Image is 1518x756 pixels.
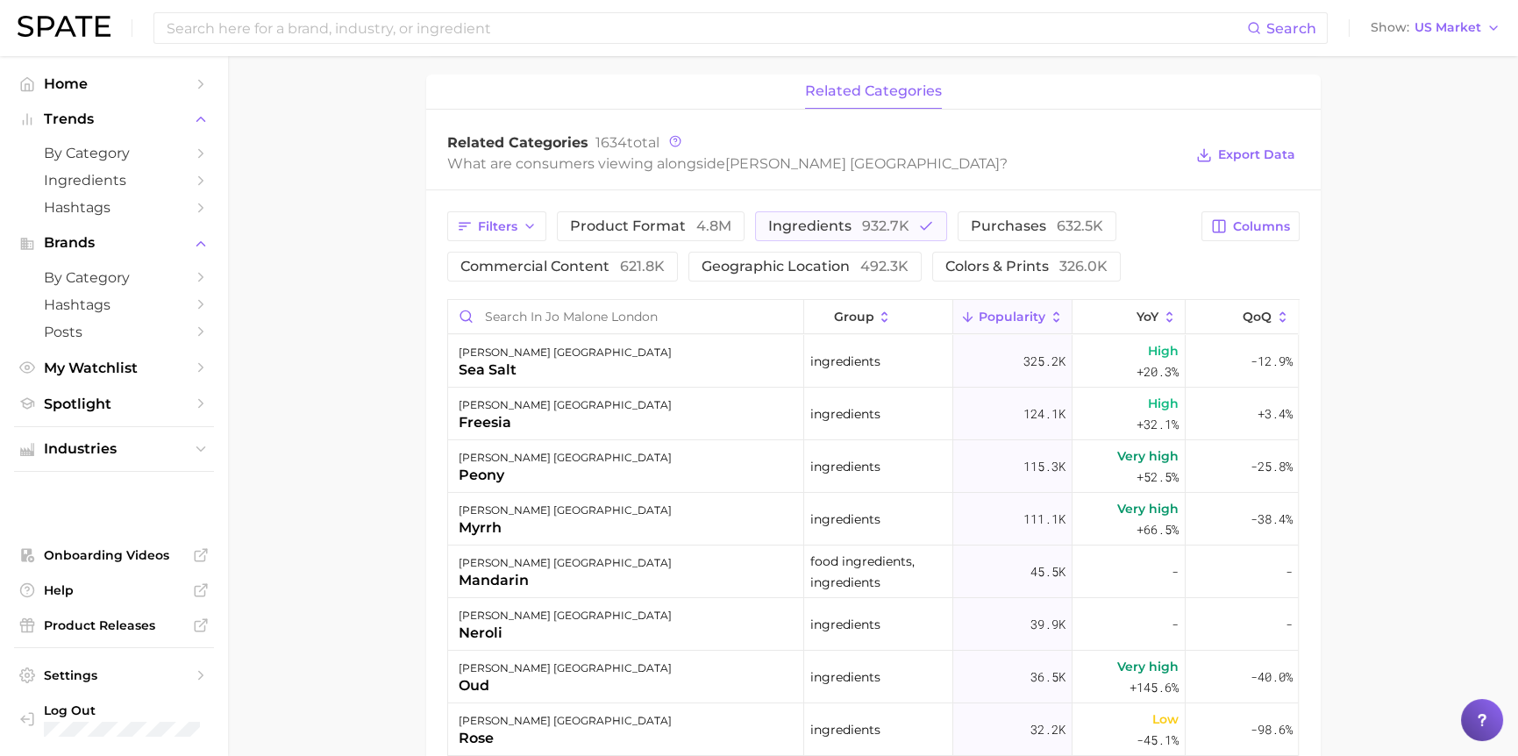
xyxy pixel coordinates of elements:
[447,134,588,151] span: Related Categories
[459,658,672,679] div: [PERSON_NAME] [GEOGRAPHIC_DATA]
[1057,218,1103,234] span: 632.5k
[165,13,1247,43] input: Search here for a brand, industry, or ingredient
[44,360,184,376] span: My Watchlist
[1030,561,1065,582] span: 45.5k
[1233,219,1290,234] span: Columns
[1023,509,1065,530] span: 111.1k
[14,318,214,346] a: Posts
[1023,456,1065,477] span: 115.3k
[44,324,184,340] span: Posts
[979,310,1045,324] span: Popularity
[860,258,909,275] span: 492.3k
[1172,614,1179,635] span: -
[1030,719,1065,740] span: 32.2k
[459,447,672,468] div: [PERSON_NAME] [GEOGRAPHIC_DATA]
[1073,300,1186,334] button: YoY
[1059,258,1108,275] span: 326.0k
[14,230,214,256] button: Brands
[810,403,880,424] span: ingredients
[805,83,942,99] span: related categories
[14,577,214,603] a: Help
[14,194,214,221] a: Hashtags
[14,167,214,194] a: Ingredients
[1117,498,1179,519] span: Very high
[702,260,909,274] span: geographic location
[1285,614,1292,635] span: -
[1257,403,1292,424] span: +3.4%
[44,617,184,633] span: Product Releases
[1148,340,1179,361] span: High
[448,703,1299,756] button: [PERSON_NAME] [GEOGRAPHIC_DATA]roseingredients32.2kLow-45.1%-98.6%
[810,351,880,372] span: ingredients
[44,703,200,718] span: Log Out
[44,235,184,251] span: Brands
[595,134,627,151] span: 1634
[570,219,731,233] span: product format
[1415,23,1481,32] span: US Market
[459,728,672,749] div: rose
[448,440,1299,493] button: [PERSON_NAME] [GEOGRAPHIC_DATA]peonyingredients115.3kVery high+52.5%-25.8%
[459,605,672,626] div: [PERSON_NAME] [GEOGRAPHIC_DATA]
[696,218,731,234] span: 4.8m
[14,354,214,382] a: My Watchlist
[1030,667,1065,688] span: 36.5k
[459,570,672,591] div: mandarin
[1137,414,1179,435] span: +32.1%
[459,623,672,644] div: neroli
[1137,467,1179,488] span: +52.5%
[1130,677,1179,698] span: +145.6%
[1186,300,1298,334] button: QoQ
[448,546,1299,598] button: [PERSON_NAME] [GEOGRAPHIC_DATA]mandarinfood ingredients, ingredients45.5k--
[953,300,1073,334] button: Popularity
[810,456,880,477] span: ingredients
[459,500,672,521] div: [PERSON_NAME] [GEOGRAPHIC_DATA]
[448,598,1299,651] button: [PERSON_NAME] [GEOGRAPHIC_DATA]neroliingredients39.9k--
[1250,351,1292,372] span: -12.9%
[595,134,659,151] span: total
[1152,709,1179,730] span: Low
[833,310,873,324] span: group
[1172,561,1179,582] span: -
[1030,614,1065,635] span: 39.9k
[459,342,672,363] div: [PERSON_NAME] [GEOGRAPHIC_DATA]
[1250,509,1292,530] span: -38.4%
[44,441,184,457] span: Industries
[971,219,1103,233] span: purchases
[945,260,1108,274] span: colors & prints
[448,335,1299,388] button: [PERSON_NAME] [GEOGRAPHIC_DATA]sea saltingredients325.2kHigh+20.3%-12.9%
[44,547,184,563] span: Onboarding Videos
[1371,23,1409,32] span: Show
[768,219,909,233] span: ingredients
[447,211,546,241] button: Filters
[1192,143,1299,168] button: Export Data
[1218,147,1295,162] span: Export Data
[1148,393,1179,414] span: High
[448,300,803,333] input: Search in jo malone london
[14,662,214,688] a: Settings
[14,106,214,132] button: Trends
[14,697,214,742] a: Log out. Currently logged in with e-mail gary.cockfield@iff.com.
[44,145,184,161] span: by Category
[44,172,184,189] span: Ingredients
[14,436,214,462] button: Industries
[448,493,1299,546] button: [PERSON_NAME] [GEOGRAPHIC_DATA]myrrhingredients111.1kVery high+66.5%-38.4%
[1366,17,1505,39] button: ShowUS Market
[810,667,880,688] span: ingredients
[459,465,672,486] div: peony
[1250,667,1292,688] span: -40.0%
[14,70,214,97] a: Home
[1285,561,1292,582] span: -
[1137,730,1179,751] span: -45.1%
[1023,403,1065,424] span: 124.1k
[18,16,110,37] img: SPATE
[1201,211,1299,241] button: Columns
[459,710,672,731] div: [PERSON_NAME] [GEOGRAPHIC_DATA]
[810,719,880,740] span: ingredients
[448,651,1299,703] button: [PERSON_NAME] [GEOGRAPHIC_DATA]oudingredients36.5kVery high+145.6%-40.0%
[44,269,184,286] span: by Category
[14,139,214,167] a: by Category
[862,218,909,234] span: 932.7k
[44,582,184,598] span: Help
[810,551,946,593] span: food ingredients, ingredients
[810,614,880,635] span: ingredients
